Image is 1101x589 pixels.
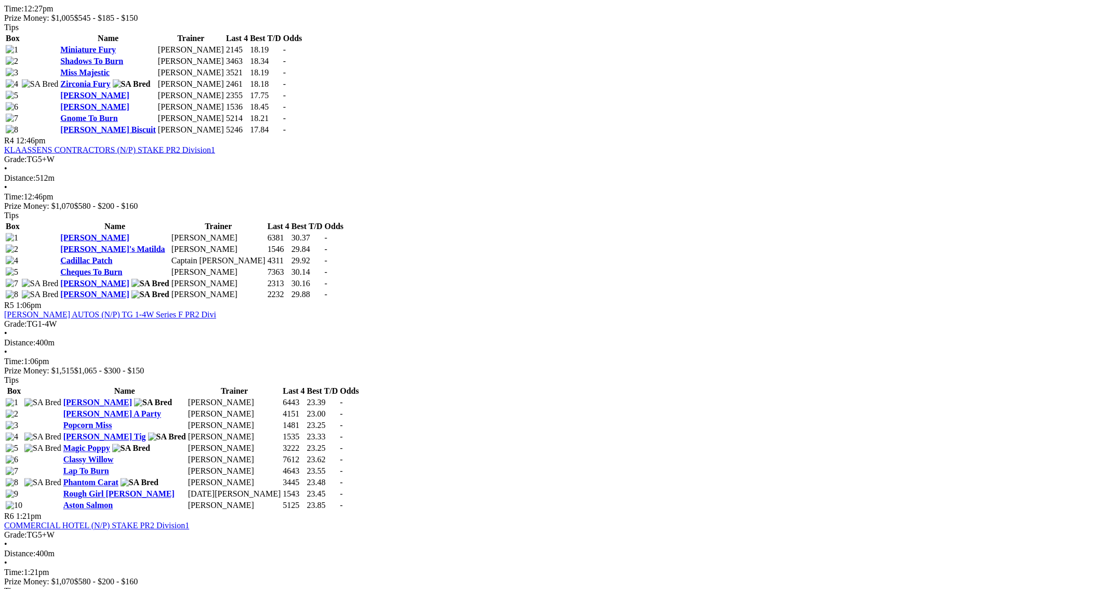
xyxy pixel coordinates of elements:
td: [PERSON_NAME] [188,409,282,420]
td: 1481 [282,421,305,431]
div: 1:06pm [4,357,1097,367]
th: Name [60,221,170,232]
span: Tips [4,211,19,220]
td: [PERSON_NAME] [188,398,282,408]
td: [PERSON_NAME] [157,56,224,66]
span: - [325,279,327,288]
a: Zirconia Fury [60,79,110,88]
span: - [283,45,286,54]
span: - [340,501,342,510]
span: - [283,102,286,111]
span: Box [6,222,20,231]
img: 4 [6,256,18,265]
td: [PERSON_NAME] [157,45,224,55]
span: • [4,183,7,192]
div: 12:46pm [4,192,1097,202]
th: Trainer [157,33,224,44]
span: $1,065 - $300 - $150 [74,367,144,376]
td: 1535 [282,432,305,443]
td: 4311 [267,256,290,266]
td: 17.84 [249,125,282,135]
span: - [340,456,342,464]
td: [PERSON_NAME] [188,421,282,431]
td: [PERSON_NAME] [188,501,282,511]
img: 5 [6,91,18,100]
img: SA Bred [22,279,59,288]
img: SA Bred [131,279,169,288]
td: 5214 [225,113,248,124]
span: R4 [4,136,14,145]
img: 7 [6,114,18,123]
td: [PERSON_NAME] [171,233,266,243]
td: [PERSON_NAME] [157,113,224,124]
td: 2461 [225,79,248,89]
img: SA Bred [22,290,59,300]
td: [DATE][PERSON_NAME] [188,489,282,500]
span: 12:46pm [16,136,46,145]
td: 23.55 [307,466,339,477]
a: [PERSON_NAME] [60,279,129,288]
img: 8 [6,478,18,488]
div: TG1-4W [4,320,1097,329]
a: [PERSON_NAME] [63,398,132,407]
td: [PERSON_NAME] [171,290,266,300]
span: - [340,398,342,407]
span: - [325,290,327,299]
td: 23.48 [307,478,339,488]
span: Grade: [4,155,27,164]
img: 1 [6,233,18,243]
span: Grade: [4,320,27,329]
a: [PERSON_NAME]'s Matilda [60,245,165,253]
img: SA Bred [24,433,61,442]
th: Name [63,386,187,397]
th: Best T/D [307,386,339,397]
td: [PERSON_NAME] [171,267,266,277]
span: $545 - $185 - $150 [74,14,138,22]
td: [PERSON_NAME] [157,79,224,89]
a: Cheques To Burn [60,267,122,276]
span: Time: [4,568,24,577]
img: 5 [6,444,18,453]
td: [PERSON_NAME] [188,455,282,465]
a: Miss Majestic [60,68,110,77]
td: 23.33 [307,432,339,443]
td: 18.34 [249,56,282,66]
td: 4151 [282,409,305,420]
td: 3222 [282,444,305,454]
div: Prize Money: $1,070 [4,578,1097,587]
span: 1:21pm [16,512,42,521]
a: Aston Salmon [63,501,113,510]
span: - [340,410,342,419]
span: - [325,245,327,253]
div: 400m [4,550,1097,559]
td: Captain [PERSON_NAME] [171,256,266,266]
a: Classy Willow [63,456,114,464]
th: Name [60,33,156,44]
span: - [325,256,327,265]
th: Best T/D [291,221,323,232]
a: [PERSON_NAME] [60,91,129,100]
span: - [283,125,286,134]
td: 6381 [267,233,290,243]
span: - [283,79,286,88]
a: Popcorn Miss [63,421,112,430]
span: - [325,233,327,242]
img: 7 [6,279,18,288]
span: R6 [4,512,14,521]
span: $580 - $200 - $160 [74,578,138,586]
td: 18.19 [249,45,282,55]
img: 4 [6,433,18,442]
td: 30.37 [291,233,323,243]
td: 23.39 [307,398,339,408]
a: Magic Poppy [63,444,110,453]
a: KLAASSENS CONTRACTORS (N/P) STAKE PR2 Division1 [4,145,215,154]
img: 1 [6,398,18,408]
td: 23.25 [307,444,339,454]
span: - [340,433,342,441]
a: [PERSON_NAME] A Party [63,410,161,419]
td: 3445 [282,478,305,488]
img: SA Bred [148,433,186,442]
img: 1 [6,45,18,55]
span: - [325,267,327,276]
a: [PERSON_NAME] AUTOS (N/P) TG 1-4W Series F PR2 Divi [4,311,216,319]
